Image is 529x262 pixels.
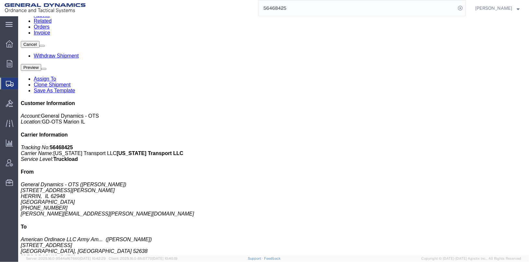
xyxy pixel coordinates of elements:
img: logo [5,3,86,13]
iframe: FS Legacy Container [18,16,529,255]
span: Client: 2025.16.0-8fc0770 [109,256,177,260]
a: Feedback [264,256,281,260]
input: Search for shipment number, reference number [258,0,456,16]
span: Tim Schaffer [475,5,512,12]
button: [PERSON_NAME] [475,4,520,12]
a: Support [248,256,264,260]
span: [DATE] 10:42:29 [79,256,106,260]
span: Server: 2025.16.0-9544af67660 [26,256,106,260]
span: [DATE] 10:40:19 [152,256,177,260]
span: Copyright © [DATE]-[DATE] Agistix Inc., All Rights Reserved [421,256,521,261]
